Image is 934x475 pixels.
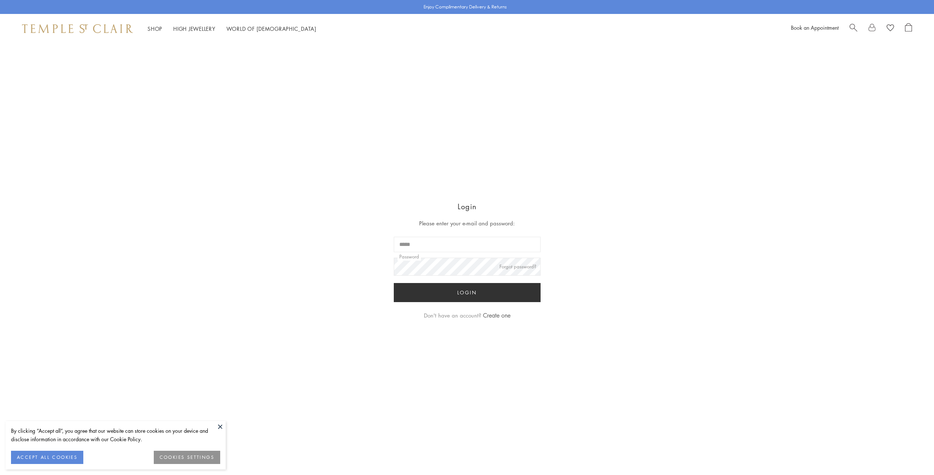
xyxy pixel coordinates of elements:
[887,23,894,34] a: View Wishlist
[791,24,839,31] a: Book an Appointment
[483,311,510,319] a: Create one
[148,24,316,33] nav: Main navigation
[154,451,220,464] button: COOKIES SETTINGS
[394,200,541,213] h1: Login
[394,283,541,302] button: Login
[897,440,927,468] iframe: Gorgias live chat messenger
[173,25,215,32] a: High JewelleryHigh Jewellery
[850,23,857,34] a: Search
[394,219,541,228] p: Please enter your e-mail and password:
[11,451,83,464] button: ACCEPT ALL COOKIES
[22,24,133,33] img: Temple St. Clair
[499,263,536,271] button: Forgot password?
[905,23,912,34] a: Open Shopping Bag
[394,237,541,252] input: Email
[226,25,316,32] a: World of [DEMOGRAPHIC_DATA]World of [DEMOGRAPHIC_DATA]
[424,312,481,319] span: Don't have an account?
[11,427,220,443] div: By clicking “Accept all”, you agree that our website can store cookies on your device and disclos...
[394,258,541,276] input: Password
[424,3,507,11] p: Enjoy Complimentary Delivery & Returns
[148,25,162,32] a: ShopShop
